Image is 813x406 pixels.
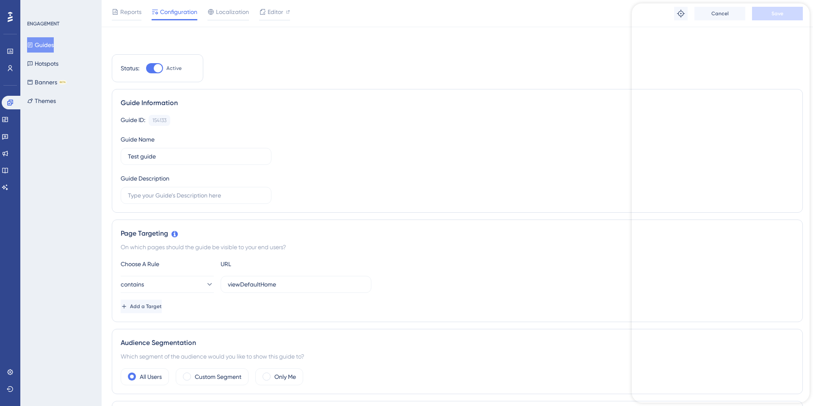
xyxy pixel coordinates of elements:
[160,7,197,17] span: Configuration
[121,242,794,252] div: On which pages should the guide be visible to your end users?
[27,37,54,53] button: Guides
[121,98,794,108] div: Guide Information
[121,63,139,73] div: Status:
[27,56,58,71] button: Hotspots
[121,228,794,239] div: Page Targeting
[221,259,314,269] div: URL
[59,80,66,84] div: BETA
[128,191,264,200] input: Type your Guide’s Description here
[121,351,794,362] div: Which segment of the audience would you like to show this guide to?
[152,117,166,124] div: 154133
[121,134,155,145] div: Guide Name
[27,75,66,90] button: BannersBETA
[128,152,264,161] input: Type your Guide’s Name here
[228,280,364,289] input: yourwebsite.com/path
[166,65,182,72] span: Active
[121,115,145,126] div: Guide ID:
[121,259,214,269] div: Choose A Rule
[268,7,283,17] span: Editor
[216,7,249,17] span: Localization
[121,338,794,348] div: Audience Segmentation
[121,300,162,313] button: Add a Target
[121,173,169,184] div: Guide Description
[195,372,241,382] label: Custom Segment
[121,279,144,289] span: contains
[120,7,141,17] span: Reports
[274,372,296,382] label: Only Me
[121,276,214,293] button: contains
[140,372,162,382] label: All Users
[130,303,162,310] span: Add a Target
[27,93,56,108] button: Themes
[27,20,59,27] div: ENGAGEMENT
